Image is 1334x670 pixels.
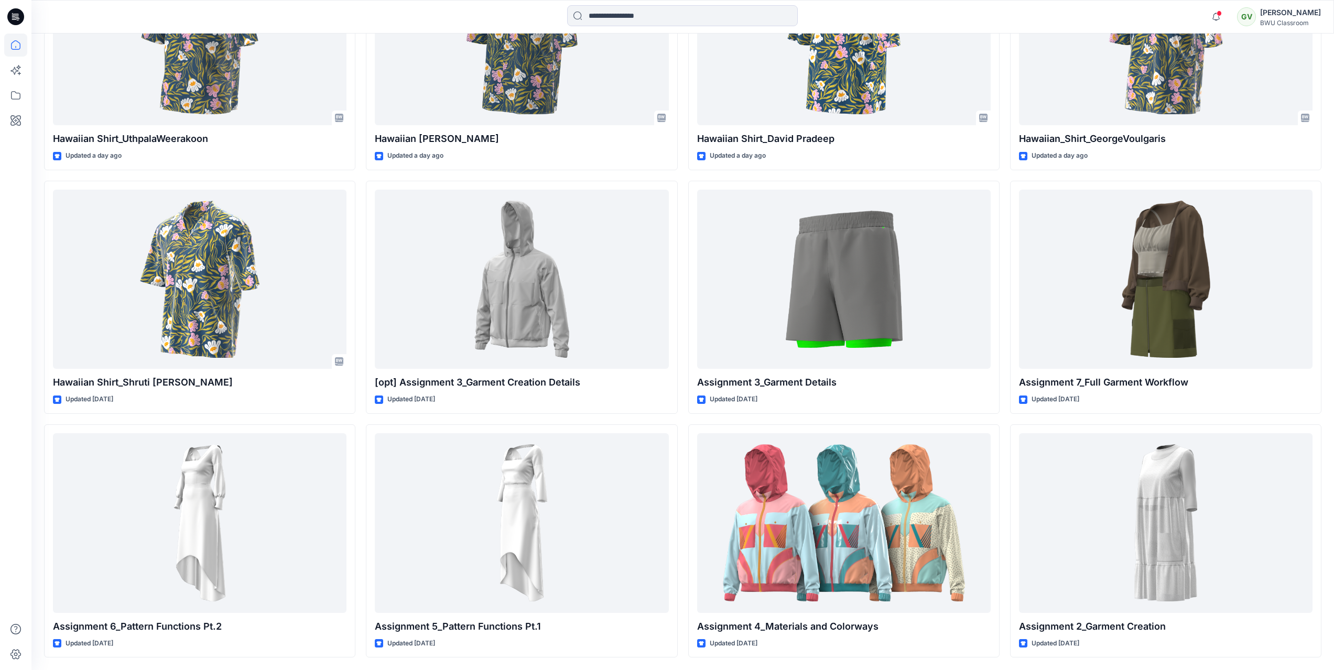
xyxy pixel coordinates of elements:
[1019,131,1313,146] p: Hawaiian_Shirt_GeorgeVoulgaris
[53,375,346,390] p: Hawaiian Shirt_Shruti [PERSON_NAME]
[66,394,113,405] p: Updated [DATE]
[1019,433,1313,613] a: Assignment 2_Garment Creation
[697,433,991,613] a: Assignment 4_Materials and Colorways
[697,190,991,369] a: Assignment 3_Garment Details
[1032,394,1079,405] p: Updated [DATE]
[53,190,346,369] a: Hawaiian Shirt_Shruti Rathor
[1260,19,1321,27] div: BWU Classroom
[697,375,991,390] p: Assignment 3_Garment Details
[387,150,443,161] p: Updated a day ago
[387,394,435,405] p: Updated [DATE]
[1019,190,1313,369] a: Assignment 7_Full Garment Workflow
[66,638,113,649] p: Updated [DATE]
[1032,638,1079,649] p: Updated [DATE]
[375,619,668,634] p: Assignment 5_Pattern Functions Pt.1
[1019,619,1313,634] p: Assignment 2_Garment Creation
[66,150,122,161] p: Updated a day ago
[1237,7,1256,26] div: GV
[53,131,346,146] p: Hawaiian Shirt_UthpalaWeerakoon
[53,433,346,613] a: Assignment 6_Pattern Functions Pt.2
[53,619,346,634] p: Assignment 6_Pattern Functions Pt.2
[375,433,668,613] a: Assignment 5_Pattern Functions Pt.1
[1260,6,1321,19] div: [PERSON_NAME]
[697,131,991,146] p: Hawaiian Shirt_David Pradeep
[710,394,757,405] p: Updated [DATE]
[375,190,668,369] a: [opt] Assignment 3_Garment Creation Details
[387,638,435,649] p: Updated [DATE]
[1032,150,1088,161] p: Updated a day ago
[697,619,991,634] p: Assignment 4_Materials and Colorways
[375,131,668,146] p: Hawaiian [PERSON_NAME]
[1019,375,1313,390] p: Assignment 7_Full Garment Workflow
[710,638,757,649] p: Updated [DATE]
[710,150,766,161] p: Updated a day ago
[375,375,668,390] p: [opt] Assignment 3_Garment Creation Details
